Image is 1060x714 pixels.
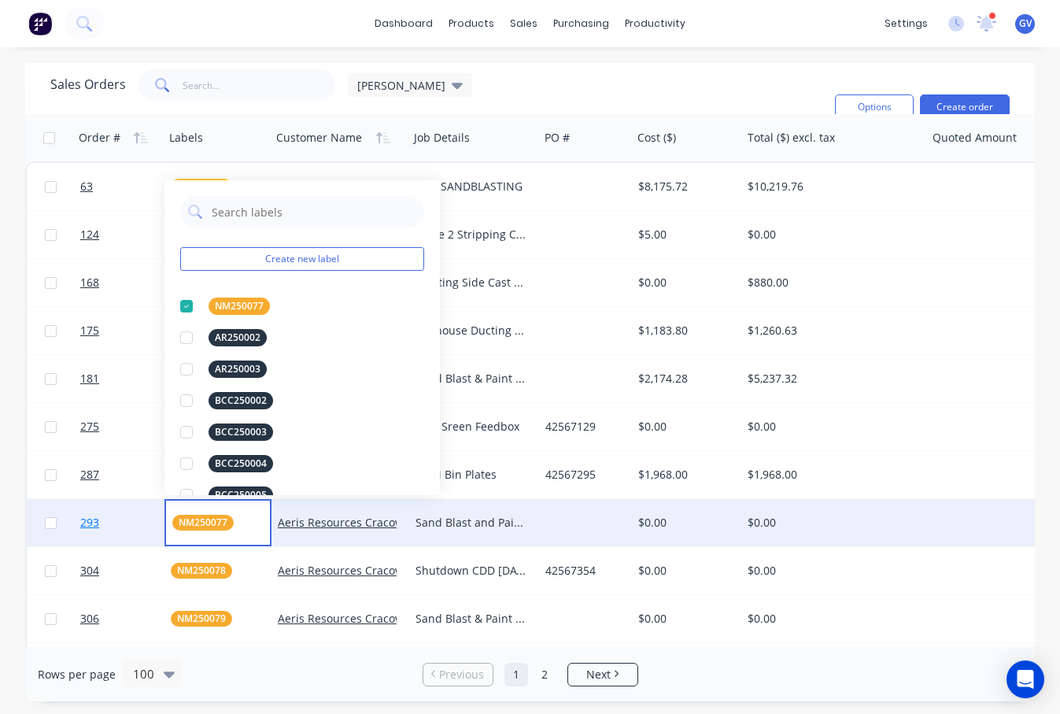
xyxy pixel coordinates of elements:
[210,196,416,228] input: Search labels
[638,275,730,290] div: $0.00
[209,392,273,409] div: BCC250002
[638,179,730,194] div: $8,175.72
[638,515,730,531] div: $0.00
[748,563,911,579] div: $0.00
[179,515,227,531] span: NM250077
[171,563,232,579] button: NM250078
[545,130,570,146] div: PO #
[177,179,226,194] span: NM250062
[171,611,232,627] button: NM250079
[416,611,527,627] div: Sand Blast & Paint [DATE] to [DATE]
[80,451,171,498] a: 287
[80,323,99,339] span: 175
[38,667,116,683] span: Rows per page
[439,667,484,683] span: Previous
[933,130,1017,146] div: Quoted Amount
[920,94,1010,120] button: Create order
[416,227,527,242] div: Stage 2 Stripping Circuit Pipework - Fabrication
[637,130,676,146] div: Cost ($)
[1006,660,1044,698] div: Open Intercom Messenger
[276,130,362,146] div: Customer Name
[209,455,273,472] div: BCC250004
[617,12,693,35] div: productivity
[80,515,99,531] span: 293
[183,69,336,101] input: Search...
[416,371,527,387] div: Sand Blast & Paint Consumables
[169,130,203,146] div: Labels
[748,275,911,290] div: $880.00
[414,130,470,146] div: Job Details
[638,419,730,435] div: $0.00
[1019,17,1032,31] span: GV
[533,663,556,686] a: Page 2
[423,667,493,683] a: Previous page
[80,547,171,594] a: 304
[638,563,730,579] div: $0.00
[638,611,730,627] div: $0.00
[80,307,171,354] a: 175
[638,467,730,483] div: $1,968.00
[416,179,527,194] div: SITE SANDBLASTING
[209,424,273,441] div: BCC250003
[748,179,911,194] div: $10,219.76
[80,611,99,627] span: 306
[416,663,644,686] ul: Pagination
[80,259,171,306] a: 168
[209,361,267,378] div: AR250003
[278,179,466,194] a: Aeris Resources Cracow Operations
[80,227,99,242] span: 124
[568,667,637,683] a: Next page
[278,563,466,578] a: Aeris Resources Cracow Operations
[80,499,171,546] a: 293
[748,227,911,242] div: $0.00
[748,323,911,339] div: $1,260.63
[748,467,911,483] div: $1,968.00
[177,611,226,627] span: NM250079
[367,12,441,35] a: dashboard
[441,12,502,35] div: products
[748,611,911,627] div: $0.00
[80,403,171,450] a: 275
[209,486,273,504] div: BCC250005
[545,563,622,579] div: 42567354
[80,563,99,579] span: 304
[545,12,617,35] div: purchasing
[180,247,424,271] button: Create new label
[502,12,545,35] div: sales
[80,467,99,483] span: 287
[416,419,527,435] div: Tails Sreen Feedbox
[638,227,730,242] div: $5.00
[80,275,99,290] span: 168
[209,329,267,346] div: AR250002
[748,419,911,435] div: $0.00
[638,323,730,339] div: $1,183.80
[80,355,171,402] a: 181
[80,643,171,690] a: 307
[748,371,911,387] div: $5,237.32
[416,515,527,531] div: Sand Blast and Paint 25th-29th
[177,563,226,579] span: NM250078
[748,130,835,146] div: Total ($) excl. tax
[545,467,622,483] div: 42567295
[748,515,911,531] div: $0.00
[586,667,611,683] span: Next
[357,77,445,94] span: [PERSON_NAME]
[416,467,527,483] div: ROM Bin Plates
[416,275,527,290] div: Drafting Side Cast [PERSON_NAME]
[80,371,99,387] span: 181
[877,12,936,35] div: settings
[80,179,93,194] span: 63
[416,563,527,579] div: Shutdown CDD [DATE]
[79,130,120,146] div: Order #
[171,179,232,194] button: NM250062
[278,515,466,530] a: Aeris Resources Cracow Operations
[638,371,730,387] div: $2,174.28
[80,163,171,210] a: 63
[80,419,99,435] span: 275
[504,663,528,686] a: Page 1 is your current page
[209,298,270,315] div: NM250077
[416,323,527,339] div: Baghouse Ducting Elbow
[50,77,126,92] h1: Sales Orders
[545,419,622,435] div: 42567129
[80,595,171,642] a: 306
